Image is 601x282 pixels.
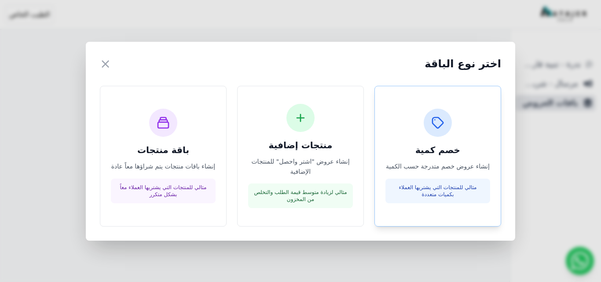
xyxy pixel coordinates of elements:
[248,157,353,177] p: إنشاء عروض "اشتر واحصل" للمنتجات الإضافية
[116,184,210,198] p: مثالي للمنتجات التي يشتريها العملاء معاً بشكل متكرر
[385,144,490,156] h3: خصم كمية
[391,184,485,198] p: مثالي للمنتجات التي يشتريها العملاء بكميات متعددة
[253,189,348,203] p: مثالي لزيادة متوسط قيمة الطلب والتخلص من المخزون
[425,57,501,71] h2: اختر نوع الباقة
[111,161,216,172] p: إنشاء باقات منتجات يتم شراؤها معاً عادة
[248,139,353,151] h3: منتجات إضافية
[100,56,111,72] button: ×
[111,144,216,156] h3: باقة منتجات
[385,161,490,172] p: إنشاء عروض خصم متدرجة حسب الكمية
